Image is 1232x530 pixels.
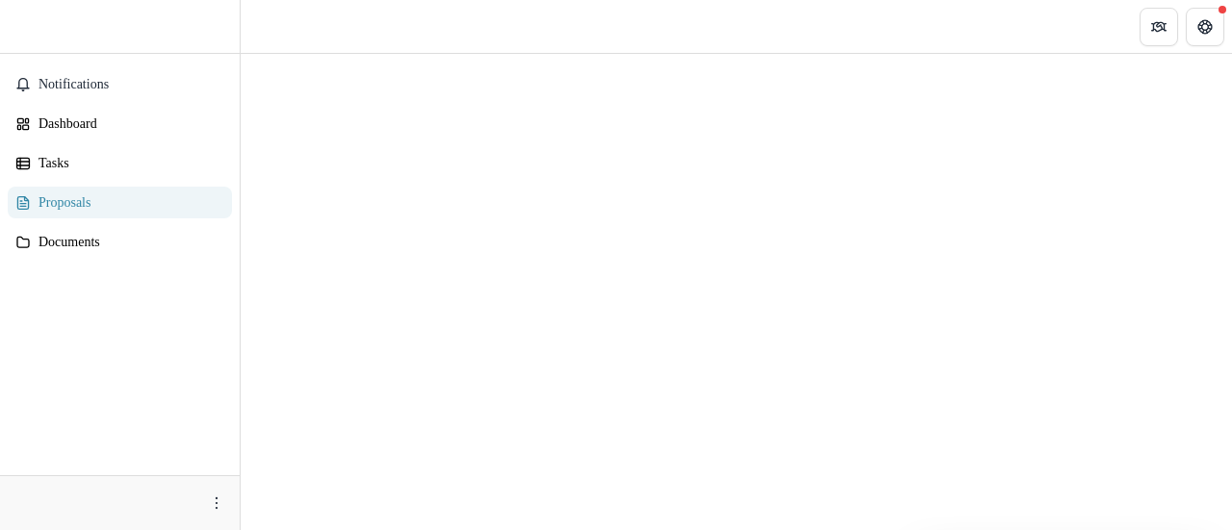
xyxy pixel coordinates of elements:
button: Notifications [8,69,232,100]
a: Dashboard [8,108,232,139]
button: Partners [1140,8,1178,46]
div: Proposals [38,192,217,213]
div: Tasks [38,153,217,173]
button: More [205,492,228,515]
a: Proposals [8,187,232,218]
a: Documents [8,226,232,258]
div: Documents [38,232,217,252]
div: Dashboard [38,114,217,134]
button: Get Help [1186,8,1224,46]
a: Tasks [8,147,232,179]
span: Notifications [38,77,224,93]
